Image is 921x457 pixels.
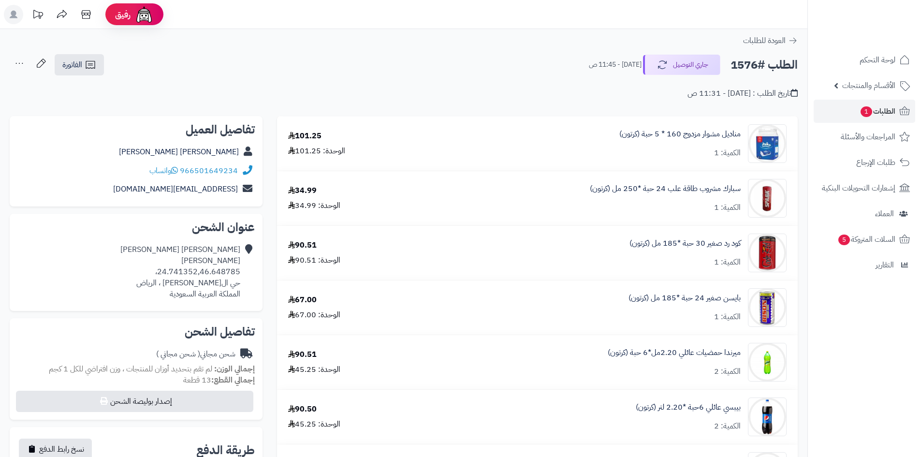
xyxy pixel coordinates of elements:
a: 966501649234 [180,165,238,177]
div: [PERSON_NAME] [PERSON_NAME] [PERSON_NAME] 24.741352,46.648785، حي ال[PERSON_NAME] ، الرياض المملك... [120,244,240,299]
img: 1747594021-514wrKpr-GL._AC_SL1500-90x90.jpg [748,398,786,436]
a: سبارك مشروب طاقة علب 24 حبة *250 مل (كرتون) [590,183,741,194]
div: الوحدة: 67.00 [288,310,340,321]
span: 5 [838,235,850,246]
img: 1747544486-c60db756-6ee7-44b0-a7d4-ec449800-90x90.jpg [748,343,786,382]
span: رفيق [115,9,131,20]
span: ( شحن مجاني ) [156,348,200,360]
div: 90.51 [288,349,317,360]
button: إصدار بوليصة الشحن [16,391,253,412]
div: الوحدة: 34.99 [288,200,340,211]
a: كود رد صغير 30 حبة *185 مل (كرتون) [629,238,741,249]
div: الكمية: 2 [714,366,741,377]
div: الوحدة: 45.25 [288,364,340,375]
a: المراجعات والأسئلة [814,125,915,148]
div: الكمية: 1 [714,202,741,213]
a: التقارير [814,253,915,277]
div: الكمية: 2 [714,421,741,432]
a: طلبات الإرجاع [814,151,915,174]
strong: إجمالي الوزن: [214,363,255,375]
a: تحديثات المنصة [26,5,50,27]
h2: الطلب #1576 [731,55,798,75]
span: نسخ رابط الدفع [39,443,84,455]
a: بيبسي عائلي 6حبة *2.20 لتر (كرتون) [636,402,741,413]
a: إشعارات التحويلات البنكية [814,177,915,200]
a: الفاتورة [55,54,104,75]
strong: إجمالي القطع: [211,374,255,386]
div: 67.00 [288,295,317,306]
span: إشعارات التحويلات البنكية [822,181,895,195]
button: جاري التوصيل [643,55,720,75]
a: [EMAIL_ADDRESS][DOMAIN_NAME] [113,183,238,195]
span: العودة للطلبات [743,35,786,46]
span: المراجعات والأسئلة [841,130,895,144]
img: 1747514177-ccd0a3cf-72ab-4216-a748-cb9d8e1d-90x90.jpg [748,124,786,163]
span: السلات المتروكة [837,233,895,246]
span: التقارير [876,258,894,272]
div: 34.99 [288,185,317,196]
a: واتساب [149,165,178,177]
div: الكمية: 1 [714,147,741,159]
div: شحن مجاني [156,349,235,360]
a: لوحة التحكم [814,48,915,72]
img: ai-face.png [134,5,154,24]
small: 13 قطعة [183,374,255,386]
span: العملاء [875,207,894,221]
a: مناديل مشوار مزدوج 160 * 5 حبة (كرتون) [619,129,741,140]
a: بايسن صغير 24 حبة *185 مل (كرتون) [629,293,741,304]
h2: عنوان الشحن [17,221,255,233]
a: العملاء [814,202,915,225]
a: العودة للطلبات [743,35,798,46]
span: الطلبات [860,104,895,118]
img: 1747537715-1819305c-a8d8-4bdb-ac29-5e435f18-90x90.jpg [748,288,786,327]
a: ميرندا حمضيات عائلي 2.20مل*6 حبة (كرتون) [608,347,741,358]
div: الكمية: 1 [714,311,741,323]
h2: تفاصيل العميل [17,124,255,135]
h2: تفاصيل الشحن [17,326,255,338]
div: 90.50 [288,404,317,415]
a: [PERSON_NAME] [PERSON_NAME] [119,146,239,158]
a: السلات المتروكة5 [814,228,915,251]
div: الوحدة: 101.25 [288,146,345,157]
span: لوحة التحكم [860,53,895,67]
div: 101.25 [288,131,322,142]
img: 1747517517-f85b5201-d493-429b-b138-9978c401-90x90.jpg [748,179,786,218]
span: لم تقم بتحديد أوزان للمنتجات ، وزن افتراضي للكل 1 كجم [49,363,212,375]
span: الفاتورة [62,59,82,71]
span: 1 [861,106,873,118]
img: logo-2.png [855,22,912,42]
div: الكمية: 1 [714,257,741,268]
small: [DATE] - 11:45 ص [589,60,642,70]
div: 90.51 [288,240,317,251]
h2: طريقة الدفع [196,444,255,456]
div: تاريخ الطلب : [DATE] - 11:31 ص [687,88,798,99]
a: الطلبات1 [814,100,915,123]
div: الوحدة: 45.25 [288,419,340,430]
span: طلبات الإرجاع [856,156,895,169]
img: 1747536337-61lY7EtfpmL._AC_SL1500-90x90.jpg [748,234,786,272]
span: الأقسام والمنتجات [842,79,895,92]
div: الوحدة: 90.51 [288,255,340,266]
